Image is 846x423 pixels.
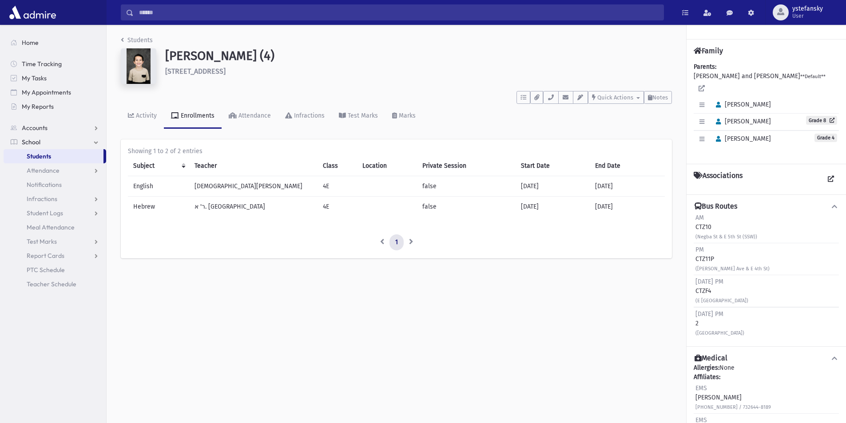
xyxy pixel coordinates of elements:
div: CTZF4 [695,277,748,305]
a: Attendance [4,163,106,178]
button: Quick Actions [588,91,644,104]
div: CTZ10 [695,213,757,241]
h4: Medical [695,354,727,363]
div: Infractions [292,112,325,119]
th: Class [318,156,357,176]
nav: breadcrumb [121,36,153,48]
a: 1 [389,234,404,250]
b: Parents: [694,63,716,71]
td: [DATE] [516,176,590,197]
td: [DATE] [590,197,665,217]
div: Attendance [237,112,271,119]
td: 4E [318,197,357,217]
span: Test Marks [27,237,57,245]
span: Report Cards [27,252,64,260]
th: Teacher [189,156,317,176]
span: Quick Actions [597,94,633,101]
div: [PERSON_NAME] and [PERSON_NAME] [694,62,839,157]
span: Infractions [27,195,57,203]
a: My Reports [4,99,106,114]
div: Enrollments [179,112,214,119]
span: Time Tracking [22,60,62,68]
button: Medical [694,354,839,363]
span: Teacher Schedule [27,280,76,288]
h4: Family [694,47,723,55]
a: My Tasks [4,71,106,85]
a: Infractions [4,192,106,206]
span: Students [27,152,51,160]
a: Student Logs [4,206,106,220]
span: My Tasks [22,74,47,82]
a: Attendance [222,104,278,129]
span: Grade 4 [814,134,837,142]
a: Infractions [278,104,332,129]
h4: Associations [694,171,743,187]
a: Notifications [4,178,106,192]
div: CTZ11P [695,245,770,273]
span: [DATE] PM [695,310,723,318]
a: Time Tracking [4,57,106,71]
span: PTC Schedule [27,266,65,274]
span: My Appointments [22,88,71,96]
b: Allergies: [694,364,719,372]
a: View all Associations [823,171,839,187]
a: Marks [385,104,423,129]
span: [PERSON_NAME] [712,135,771,142]
td: English [128,176,189,197]
span: [PERSON_NAME] [712,118,771,125]
a: PTC Schedule [4,263,106,277]
a: Enrollments [164,104,222,129]
span: Notes [652,94,668,101]
small: [PHONE_NUMBER] / 732644-8189 [695,404,771,410]
a: Test Marks [332,104,385,129]
a: Accounts [4,121,106,135]
div: Showing 1 to 2 of 2 entries [128,146,665,156]
span: Accounts [22,124,48,132]
span: AM [695,214,704,221]
th: Private Session [417,156,515,176]
div: Activity [134,112,157,119]
span: PM [695,246,704,253]
a: Grade 8 [806,116,837,125]
a: Test Marks [4,234,106,249]
h1: [PERSON_NAME] (4) [165,48,672,63]
td: 4E [318,176,357,197]
span: User [792,12,823,20]
a: Teacher Schedule [4,277,106,291]
span: School [22,138,40,146]
span: EMS [695,384,707,392]
input: Search [134,4,663,20]
small: (E [GEOGRAPHIC_DATA]) [695,298,748,304]
h6: [STREET_ADDRESS] [165,67,672,75]
small: ([PERSON_NAME] Ave & E 4th St) [695,266,770,272]
a: My Appointments [4,85,106,99]
td: Hebrew [128,197,189,217]
td: [DEMOGRAPHIC_DATA][PERSON_NAME] [189,176,317,197]
span: [PERSON_NAME] [712,101,771,108]
td: ר' א. [GEOGRAPHIC_DATA] [189,197,317,217]
small: (Negba St & E 5th St (SSW)) [695,234,757,240]
a: Home [4,36,106,50]
span: Meal Attendance [27,223,75,231]
small: ([GEOGRAPHIC_DATA]) [695,330,744,336]
a: Students [4,149,103,163]
th: Subject [128,156,189,176]
a: Report Cards [4,249,106,263]
div: [PERSON_NAME] [695,383,771,411]
td: false [417,197,515,217]
button: Bus Routes [694,202,839,211]
span: Student Logs [27,209,63,217]
span: Attendance [27,166,60,174]
a: Meal Attendance [4,220,106,234]
div: 2 [695,309,744,337]
button: Notes [644,91,672,104]
th: Start Date [516,156,590,176]
h4: Bus Routes [695,202,737,211]
span: [DATE] PM [695,278,723,285]
span: Notifications [27,181,62,189]
span: My Reports [22,103,54,111]
img: AdmirePro [7,4,58,21]
div: Test Marks [346,112,378,119]
td: [DATE] [590,176,665,197]
b: Affiliates: [694,373,720,381]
